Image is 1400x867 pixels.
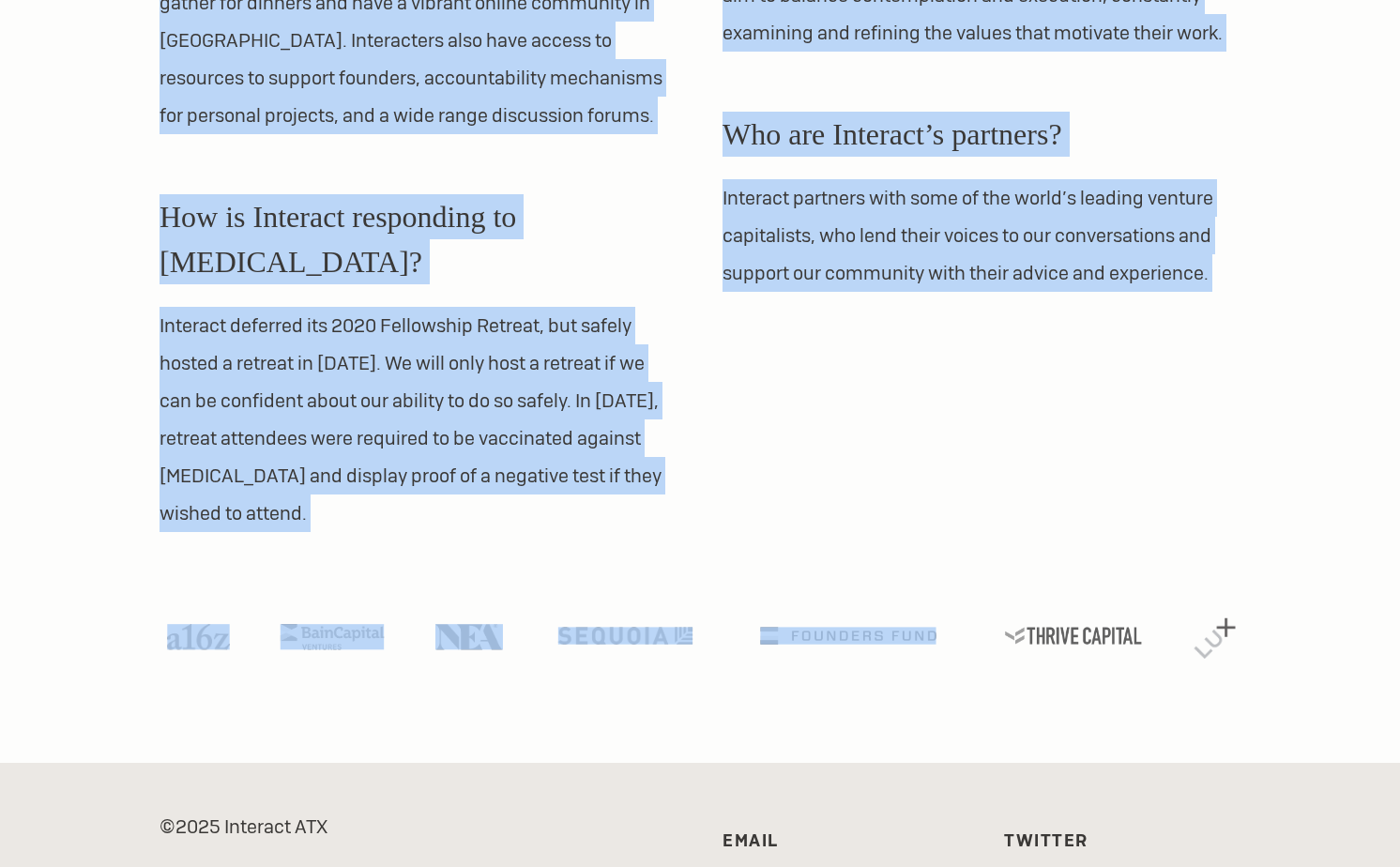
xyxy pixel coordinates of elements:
img: Lux Capital logo [1194,618,1235,659]
img: Sequoia logo [557,627,692,645]
img: Thrive Capital logo [1005,627,1142,645]
img: A16Z logo [167,624,229,649]
img: NEA logo [435,624,503,649]
a: Email [723,829,779,851]
img: Founders Fund logo [761,627,936,645]
img: Bain Capital Ventures logo [281,624,384,649]
p: Interact partners with some of the world’s leading venture capitalists, who lend their voices to ... [723,179,1240,292]
h3: Who are Interact’s partners? [723,112,1240,157]
h3: How is Interact responding to [MEDICAL_DATA]? [160,194,677,284]
a: Twitter [1004,829,1088,851]
p: © 2025 Interact ATX [160,808,677,845]
p: Interact deferred its 2020 Fellowship Retreat, but safely hosted a retreat in [DATE]. We will onl... [160,307,677,532]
